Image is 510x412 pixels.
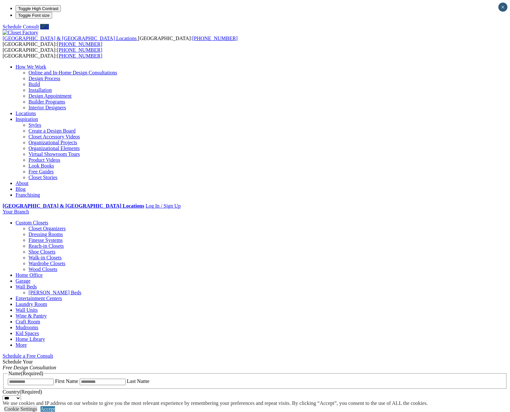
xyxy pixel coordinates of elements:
a: Wall Beds [16,284,37,289]
span: Toggle Font size [18,13,50,18]
a: Your Branch [3,209,29,214]
button: Toggle Font size [16,12,52,19]
label: First Name [55,378,78,384]
span: (Required) [21,371,43,376]
span: Toggle High Contrast [18,6,58,11]
a: Shoe Closets [28,249,55,255]
button: Close [498,3,507,12]
a: Garage [16,278,30,284]
a: Mudrooms [16,325,38,330]
a: Wine & Pantry [16,313,47,319]
a: Home Office [16,272,43,278]
a: Inspiration [16,116,38,122]
a: Design Process [28,76,60,81]
a: Cookie Settings [4,406,37,412]
a: Styles [28,122,41,128]
span: [GEOGRAPHIC_DATA] & [GEOGRAPHIC_DATA] Locations [3,36,137,41]
em: Free Design Consultation [3,365,56,370]
a: Franchising [16,192,40,198]
a: How We Work [16,64,46,70]
a: Interior Designers [28,105,66,110]
a: [PHONE_NUMBER] [57,53,102,59]
a: Builder Programs [28,99,65,104]
span: [GEOGRAPHIC_DATA]: [GEOGRAPHIC_DATA]: [3,36,238,47]
a: Home Library [16,336,45,342]
a: Organizational Elements [28,146,80,151]
a: Kid Spaces [16,331,39,336]
div: We use cookies and IP address on our website to give you the most relevant experience by remember... [3,400,428,406]
a: Look Books [28,163,54,168]
a: [GEOGRAPHIC_DATA] & [GEOGRAPHIC_DATA] Locations [3,203,144,209]
a: [PERSON_NAME] Beds [28,290,81,295]
label: Last Name [127,378,150,384]
a: Create a Design Board [28,128,75,134]
a: Wall Units [16,307,38,313]
a: Entertainment Centers [16,296,62,301]
a: Build [28,81,40,87]
a: Installation [28,87,52,93]
img: Closet Factory [3,30,38,36]
a: Finesse Systems [28,237,62,243]
a: [GEOGRAPHIC_DATA] & [GEOGRAPHIC_DATA] Locations [3,36,138,41]
a: Wood Closets [28,266,57,272]
span: [GEOGRAPHIC_DATA]: [GEOGRAPHIC_DATA]: [3,47,102,59]
a: More menu text will display only on big screen [16,342,27,348]
a: Walk-in Closets [28,255,62,260]
a: Call [40,24,49,29]
button: Toggle High Contrast [16,5,61,12]
legend: Name [8,371,44,376]
a: Laundry Room [16,301,47,307]
a: Custom Closets [16,220,48,225]
a: Closet Stories [28,175,57,180]
a: Free Guides [28,169,54,174]
a: Craft Room [16,319,40,324]
a: Closet Organizers [28,226,66,231]
a: Organizational Projects [28,140,77,145]
a: Virtual Showroom Tours [28,151,80,157]
label: Country [3,389,42,395]
a: [PHONE_NUMBER] [57,41,102,47]
a: Product Videos [28,157,60,163]
a: Reach-in Closets [28,243,64,249]
a: Log In / Sign Up [145,203,180,209]
a: Blog [16,186,26,192]
a: Closet Accessory Videos [28,134,80,139]
a: About [16,180,28,186]
span: Schedule Your [3,359,56,370]
span: (Required) [19,389,42,395]
a: Wardrobe Closets [28,261,65,266]
a: Schedule a Free Consult (opens a dropdown menu) [3,353,53,359]
a: Accept [40,406,55,412]
a: Schedule Consult [3,24,39,29]
a: Online and In-Home Design Consultations [28,70,117,75]
a: Locations [16,111,36,116]
a: [PHONE_NUMBER] [57,47,102,53]
a: [PHONE_NUMBER] [192,36,237,41]
a: Design Appointment [28,93,72,99]
a: Dressing Rooms [28,232,63,237]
